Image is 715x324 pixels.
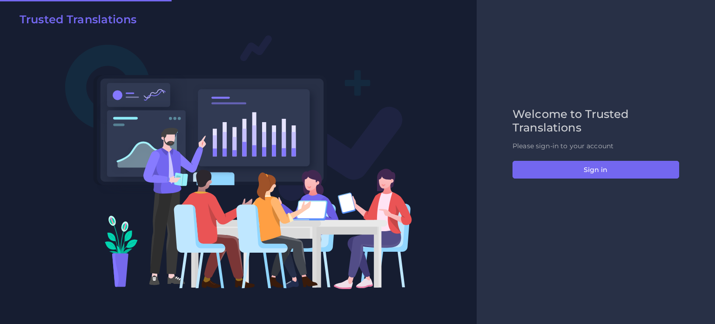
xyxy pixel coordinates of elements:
h2: Trusted Translations [20,13,136,27]
button: Sign in [513,161,679,179]
img: Login V2 [65,34,412,290]
h2: Welcome to Trusted Translations [513,108,679,135]
p: Please sign-in to your account [513,141,679,151]
a: Trusted Translations [13,13,136,30]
